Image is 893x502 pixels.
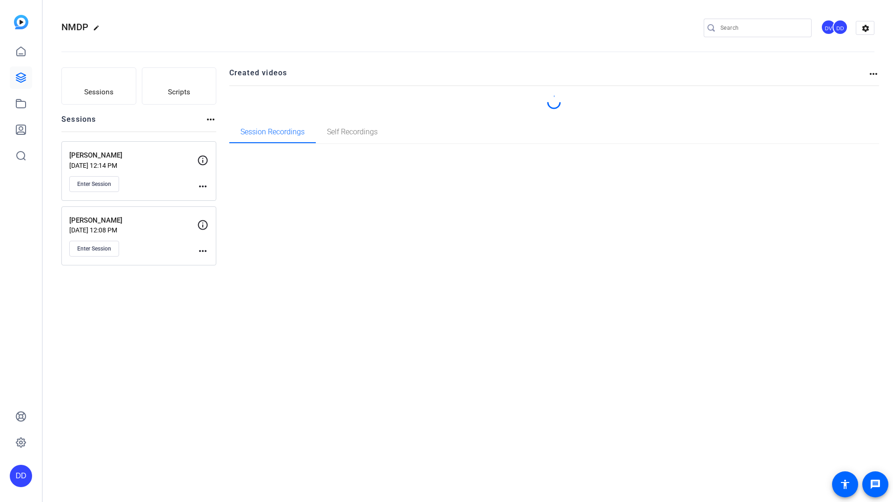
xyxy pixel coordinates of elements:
p: [DATE] 12:14 PM [69,162,197,169]
button: Sessions [61,67,136,105]
p: [PERSON_NAME] [69,150,197,161]
mat-icon: more_horiz [205,114,216,125]
button: Scripts [142,67,217,105]
div: DD [10,465,32,487]
mat-icon: edit [93,25,104,36]
span: Enter Session [77,245,111,252]
span: Sessions [84,87,113,98]
mat-icon: more_horiz [868,68,879,79]
div: DV [821,20,836,35]
div: DD [833,20,848,35]
mat-icon: settings [856,21,875,35]
button: Enter Session [69,176,119,192]
mat-icon: more_horiz [197,245,208,257]
input: Search [720,22,804,33]
span: Enter Session [77,180,111,188]
span: NMDP [61,21,88,33]
ngx-avatar: David Vogel [821,20,837,36]
button: Enter Session [69,241,119,257]
h2: Created videos [229,67,868,86]
p: [PERSON_NAME] [69,215,197,226]
h2: Sessions [61,114,96,132]
mat-icon: more_horiz [197,181,208,192]
ngx-avatar: dave delk [833,20,849,36]
img: blue-gradient.svg [14,15,28,29]
span: Session Recordings [240,128,305,136]
span: Self Recordings [327,128,378,136]
span: Scripts [168,87,190,98]
mat-icon: message [870,479,881,490]
mat-icon: accessibility [840,479,851,490]
p: [DATE] 12:08 PM [69,226,197,234]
